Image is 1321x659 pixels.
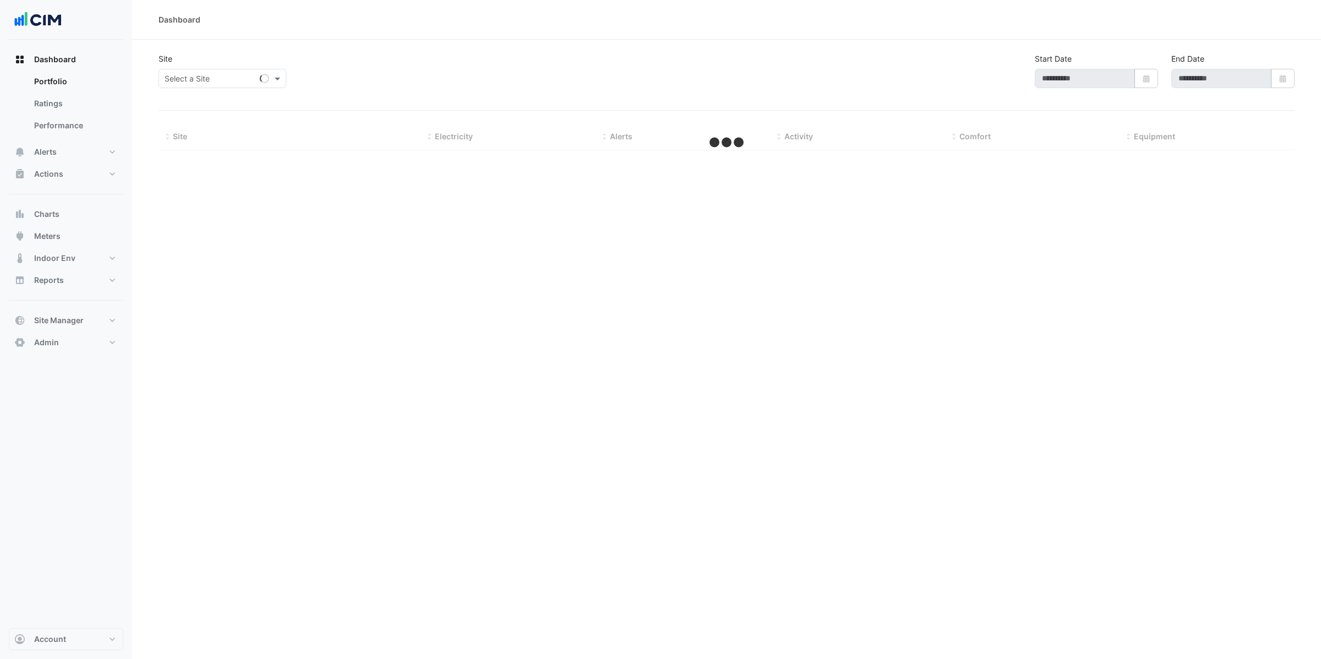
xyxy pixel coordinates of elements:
button: Alerts [9,141,123,163]
span: Account [34,634,66,645]
span: Meters [34,231,61,242]
button: Meters [9,225,123,247]
span: Actions [34,168,63,179]
span: Site [173,132,187,141]
span: Alerts [610,132,632,141]
app-icon: Charts [14,209,25,220]
span: Electricity [435,132,473,141]
span: Reports [34,275,64,286]
app-icon: Site Manager [14,315,25,326]
a: Ratings [25,92,123,115]
span: Activity [784,132,813,141]
span: Alerts [34,146,57,157]
button: Charts [9,203,123,225]
span: Admin [34,337,59,348]
span: Charts [34,209,59,220]
app-icon: Reports [14,275,25,286]
app-icon: Alerts [14,146,25,157]
span: Equipment [1134,132,1175,141]
span: Site Manager [34,315,84,326]
app-icon: Meters [14,231,25,242]
label: End Date [1171,53,1204,64]
button: Account [9,628,123,650]
a: Performance [25,115,123,137]
a: Portfolio [25,70,123,92]
span: Comfort [959,132,991,141]
button: Admin [9,331,123,353]
label: Start Date [1035,53,1072,64]
app-icon: Admin [14,337,25,348]
button: Site Manager [9,309,123,331]
span: Dashboard [34,54,76,65]
img: Company Logo [13,9,63,31]
app-icon: Indoor Env [14,253,25,264]
button: Indoor Env [9,247,123,269]
div: Dashboard [9,70,123,141]
app-icon: Actions [14,168,25,179]
div: Dashboard [159,14,200,25]
button: Reports [9,269,123,291]
button: Dashboard [9,48,123,70]
app-icon: Dashboard [14,54,25,65]
button: Actions [9,163,123,185]
span: Indoor Env [34,253,75,264]
label: Site [159,53,172,64]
